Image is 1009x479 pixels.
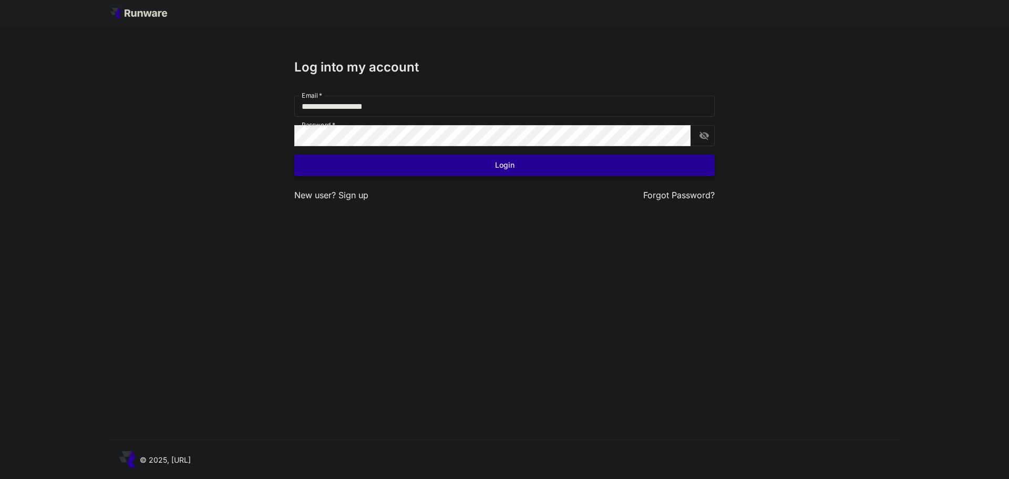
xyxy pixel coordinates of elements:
[338,189,368,202] button: Sign up
[643,189,715,202] button: Forgot Password?
[695,126,714,145] button: toggle password visibility
[294,155,715,176] button: Login
[140,454,191,465] p: © 2025, [URL]
[294,60,715,75] h3: Log into my account
[294,189,368,202] p: New user?
[302,91,322,100] label: Email
[302,120,335,129] label: Password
